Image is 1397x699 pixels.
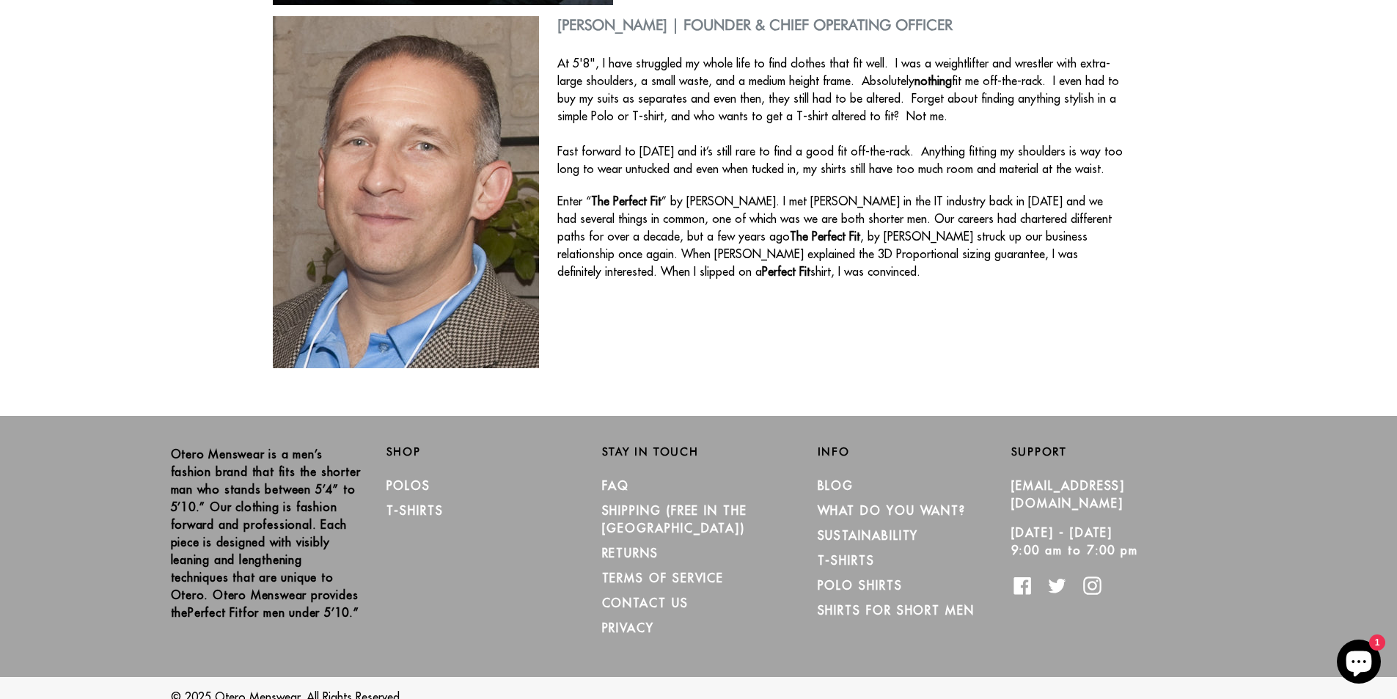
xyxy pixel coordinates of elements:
[602,621,654,635] a: PRIVACY
[1332,640,1385,687] inbox-online-store-chat: Shopify online store chat
[1011,445,1227,458] h2: Support
[602,571,725,585] a: TERMS OF SERVICE
[818,578,903,593] a: Polo Shirts
[602,445,796,458] h2: Stay in Touch
[273,192,1125,280] p: Enter “ ” by [PERSON_NAME]. I met [PERSON_NAME] in the IT industry back in [DATE] and we had seve...
[386,478,431,493] a: Polos
[602,478,630,493] a: FAQ
[914,73,952,88] strong: nothing
[1011,524,1205,559] p: [DATE] - [DATE] 9:00 am to 7:00 pm
[557,56,1123,176] span: At 5'8", I have struggled my whole life to find clothes that fit well. I was a weightlifter and w...
[790,229,860,244] strong: The Perfect Fit
[818,553,875,568] a: T-Shirts
[386,503,444,518] a: T-Shirts
[188,605,243,620] strong: Perfect Fit
[171,445,364,621] p: Otero Menswear is a men’s fashion brand that fits the shorter man who stands between 5’4” to 5’10...
[818,478,854,493] a: Blog
[273,16,1125,34] h2: [PERSON_NAME] | Founder & Chief Operating Officer
[386,445,580,458] h2: Shop
[273,16,539,368] img: about chief operating officer brett lawrence
[818,445,1011,458] h2: Info
[602,596,689,610] a: CONTACT US
[818,603,975,618] a: Shirts for Short Men
[602,546,659,560] a: RETURNS
[762,264,810,279] strong: Perfect Fit
[591,194,661,208] strong: The Perfect Fit
[1011,478,1126,510] a: [EMAIL_ADDRESS][DOMAIN_NAME]
[818,503,967,518] a: What Do You Want?
[602,503,747,535] a: SHIPPING (Free in the [GEOGRAPHIC_DATA])
[818,528,919,543] a: Sustainability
